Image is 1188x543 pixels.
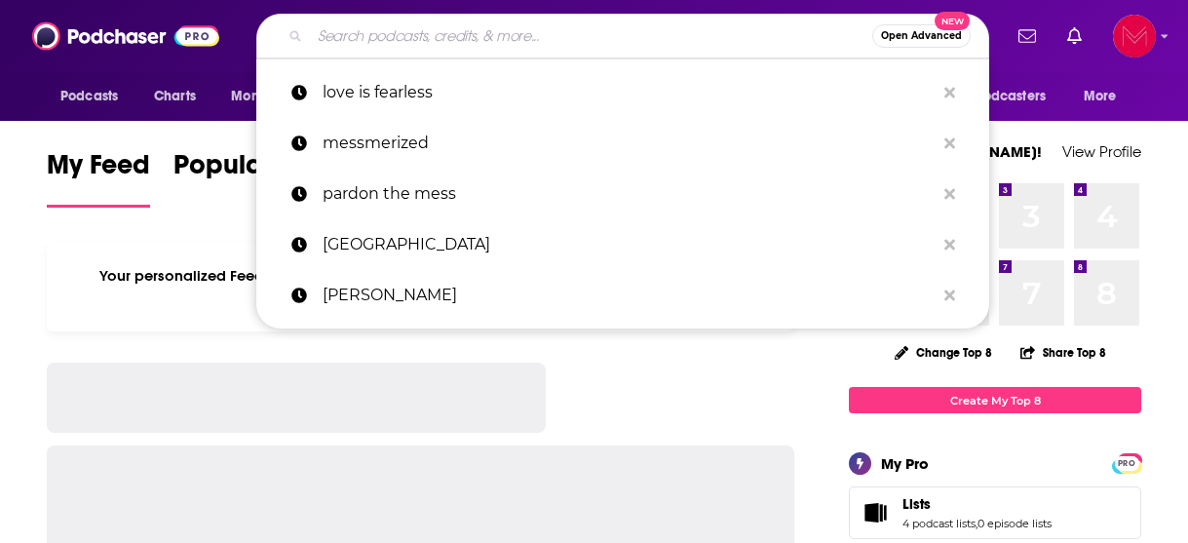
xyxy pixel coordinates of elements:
[1113,15,1156,58] img: User Profile
[256,219,989,270] a: [GEOGRAPHIC_DATA]
[935,12,970,30] span: New
[939,78,1074,115] button: open menu
[1070,78,1141,115] button: open menu
[173,148,339,193] span: Popular Feed
[1062,142,1141,161] a: View Profile
[47,148,150,193] span: My Feed
[256,169,989,219] a: pardon the mess
[1115,456,1138,471] span: PRO
[323,270,935,321] p: angie elkins
[323,219,935,270] p: dadville
[952,83,1046,110] span: For Podcasters
[310,20,872,52] input: Search podcasts, credits, & more...
[1113,15,1156,58] span: Logged in as Pamelamcclure
[47,148,150,208] a: My Feed
[231,83,300,110] span: Monitoring
[856,499,895,526] a: Lists
[47,78,143,115] button: open menu
[1113,15,1156,58] button: Show profile menu
[849,387,1141,413] a: Create My Top 8
[173,148,339,208] a: Popular Feed
[1019,333,1107,371] button: Share Top 8
[256,270,989,321] a: [PERSON_NAME]
[217,78,326,115] button: open menu
[883,340,1004,365] button: Change Top 8
[1011,19,1044,53] a: Show notifications dropdown
[256,67,989,118] a: love is fearless
[256,118,989,169] a: messmerized
[154,83,196,110] span: Charts
[881,31,962,41] span: Open Advanced
[323,169,935,219] p: pardon the mess
[323,67,935,118] p: love is fearless
[976,517,977,530] span: ,
[60,83,118,110] span: Podcasts
[256,14,989,58] div: Search podcasts, credits, & more...
[849,486,1141,539] span: Lists
[1084,83,1117,110] span: More
[881,454,929,473] div: My Pro
[32,18,219,55] img: Podchaser - Follow, Share and Rate Podcasts
[872,24,971,48] button: Open AdvancedNew
[47,243,794,331] div: Your personalized Feed is curated based on the Podcasts, Creators, Users, and Lists that you Follow.
[141,78,208,115] a: Charts
[902,495,1052,513] a: Lists
[323,118,935,169] p: messmerized
[1059,19,1090,53] a: Show notifications dropdown
[1115,455,1138,470] a: PRO
[977,517,1052,530] a: 0 episode lists
[902,517,976,530] a: 4 podcast lists
[902,495,931,513] span: Lists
